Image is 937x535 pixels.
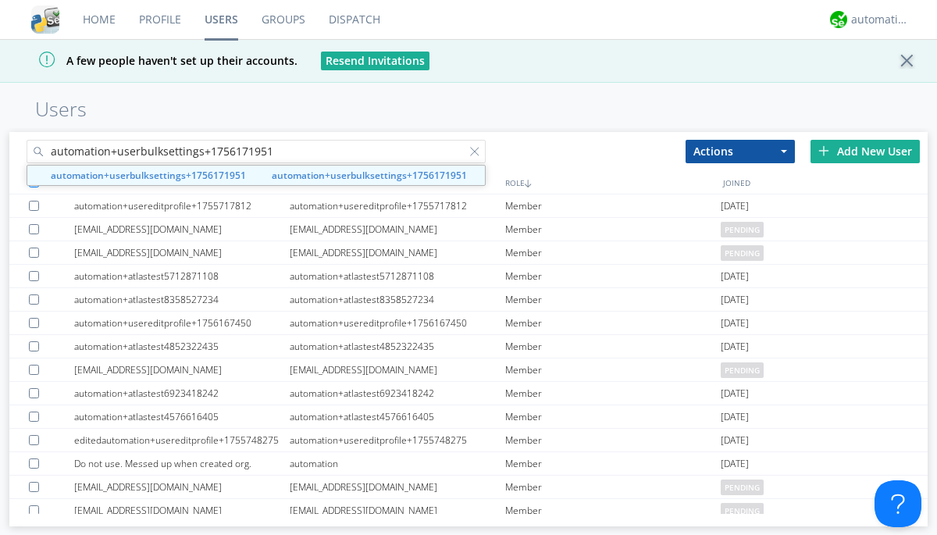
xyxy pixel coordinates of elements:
div: [EMAIL_ADDRESS][DOMAIN_NAME] [74,499,290,522]
span: A few people haven't set up their accounts. [12,53,297,68]
span: [DATE] [721,312,749,335]
div: Member [505,452,721,475]
a: automation+atlastest6923418242automation+atlastest6923418242Member[DATE] [9,382,928,405]
div: Member [505,218,721,241]
span: pending [721,362,764,378]
div: Member [505,194,721,217]
div: automation+usereditprofile+1755717812 [290,194,505,217]
div: [EMAIL_ADDRESS][DOMAIN_NAME] [290,358,505,381]
div: automation+atlastest4852322435 [290,335,505,358]
div: automation+usereditprofile+1756167450 [74,312,290,334]
span: pending [721,222,764,237]
div: automation+atlastest5712871108 [290,265,505,287]
span: [DATE] [721,405,749,429]
a: automation+atlastest4576616405automation+atlastest4576616405Member[DATE] [9,405,928,429]
div: Do not use. Messed up when created org. [74,452,290,475]
div: automation+atlastest6923418242 [74,382,290,405]
div: Member [505,499,721,522]
div: [EMAIL_ADDRESS][DOMAIN_NAME] [290,218,505,241]
div: automation+usereditprofile+1755748275 [290,429,505,451]
div: [EMAIL_ADDRESS][DOMAIN_NAME] [74,241,290,264]
div: Member [505,335,721,358]
span: [DATE] [721,335,749,358]
a: [EMAIL_ADDRESS][DOMAIN_NAME][EMAIL_ADDRESS][DOMAIN_NAME]Memberpending [9,241,928,265]
div: [EMAIL_ADDRESS][DOMAIN_NAME] [74,218,290,241]
div: automation+usereditprofile+1756167450 [290,312,505,334]
div: automation [290,452,505,475]
div: [EMAIL_ADDRESS][DOMAIN_NAME] [74,358,290,381]
div: [EMAIL_ADDRESS][DOMAIN_NAME] [290,499,505,522]
span: pending [721,480,764,495]
span: [DATE] [721,429,749,452]
div: Member [505,312,721,334]
strong: automation+userbulksettings+1756171951 [51,169,246,182]
div: Member [505,476,721,498]
div: [EMAIL_ADDRESS][DOMAIN_NAME] [74,476,290,498]
button: Resend Invitations [321,52,429,70]
a: automation+usereditprofile+1755717812automation+usereditprofile+1755717812Member[DATE] [9,194,928,218]
div: Member [505,265,721,287]
span: [DATE] [721,452,749,476]
div: automation+atlastest8358527234 [290,288,505,311]
div: Member [505,288,721,311]
span: pending [721,245,764,261]
div: Member [505,382,721,405]
iframe: Toggle Customer Support [875,480,921,527]
button: Actions [686,140,795,163]
a: Do not use. Messed up when created org.automationMember[DATE] [9,452,928,476]
div: automation+atlas [851,12,910,27]
a: automation+usereditprofile+1756167450automation+usereditprofile+1756167450Member[DATE] [9,312,928,335]
span: [DATE] [721,194,749,218]
img: d2d01cd9b4174d08988066c6d424eccd [830,11,847,28]
img: plus.svg [818,145,829,156]
div: [EMAIL_ADDRESS][DOMAIN_NAME] [290,476,505,498]
div: automation+atlastest8358527234 [74,288,290,311]
span: [DATE] [721,382,749,405]
a: automation+atlastest8358527234automation+atlastest8358527234Member[DATE] [9,288,928,312]
div: automation+atlastest5712871108 [74,265,290,287]
a: editedautomation+usereditprofile+1755748275automation+usereditprofile+1755748275Member[DATE] [9,429,928,452]
a: [EMAIL_ADDRESS][DOMAIN_NAME][EMAIL_ADDRESS][DOMAIN_NAME]Memberpending [9,499,928,523]
div: Add New User [811,140,920,163]
span: [DATE] [721,288,749,312]
div: Member [505,405,721,428]
div: editedautomation+usereditprofile+1755748275 [74,429,290,451]
div: JOINED [719,171,937,194]
strong: automation+userbulksettings+1756171951 [272,169,467,182]
div: [EMAIL_ADDRESS][DOMAIN_NAME] [290,241,505,264]
img: cddb5a64eb264b2086981ab96f4c1ba7 [31,5,59,34]
a: [EMAIL_ADDRESS][DOMAIN_NAME][EMAIL_ADDRESS][DOMAIN_NAME]Memberpending [9,476,928,499]
div: automation+atlastest4576616405 [290,405,505,428]
div: Member [505,429,721,451]
span: pending [721,503,764,519]
div: automation+atlastest4852322435 [74,335,290,358]
span: [DATE] [721,265,749,288]
a: [EMAIL_ADDRESS][DOMAIN_NAME][EMAIL_ADDRESS][DOMAIN_NAME]Memberpending [9,218,928,241]
div: automation+atlastest6923418242 [290,382,505,405]
input: Search users [27,140,486,163]
a: automation+atlastest5712871108automation+atlastest5712871108Member[DATE] [9,265,928,288]
a: [EMAIL_ADDRESS][DOMAIN_NAME][EMAIL_ADDRESS][DOMAIN_NAME]Memberpending [9,358,928,382]
div: ROLE [501,171,719,194]
div: automation+usereditprofile+1755717812 [74,194,290,217]
div: Member [505,241,721,264]
div: Member [505,358,721,381]
a: automation+atlastest4852322435automation+atlastest4852322435Member[DATE] [9,335,928,358]
div: automation+atlastest4576616405 [74,405,290,428]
